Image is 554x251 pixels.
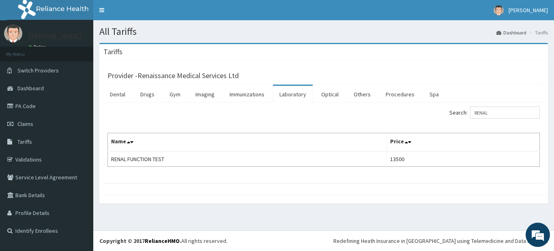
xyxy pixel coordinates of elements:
li: Tariffs [527,29,548,36]
td: RENAL FUNCTION TEST [108,151,387,167]
a: RelianceHMO [145,237,180,245]
a: Online [28,44,48,50]
th: Price [387,133,540,152]
th: Name [108,133,387,152]
input: Search: [470,106,540,119]
a: Procedures [379,86,421,103]
span: Tariffs [17,138,32,145]
div: Chat with us now [42,45,136,56]
footer: All rights reserved. [93,230,554,251]
td: 13500 [387,151,540,167]
a: Dashboard [496,29,526,36]
a: Dental [103,86,132,103]
h1: All Tariffs [99,26,548,37]
span: Claims [17,120,33,128]
a: Optical [315,86,345,103]
h3: Provider - Renaissance Medical Services Ltd [107,72,239,79]
a: Others [347,86,377,103]
img: d_794563401_company_1708531726252_794563401 [15,40,33,61]
a: Immunizations [223,86,271,103]
a: Laboratory [273,86,313,103]
span: We're online! [47,74,112,156]
a: Imaging [189,86,221,103]
div: Minimize live chat window [133,4,152,23]
img: User Image [4,24,22,43]
span: Switch Providers [17,67,59,74]
span: [PERSON_NAME] [509,6,548,14]
h3: Tariffs [103,48,122,55]
a: Gym [163,86,187,103]
a: Drugs [134,86,161,103]
label: Search: [449,106,540,119]
span: Dashboard [17,85,44,92]
a: Spa [423,86,445,103]
p: [PERSON_NAME] [28,33,82,40]
strong: Copyright © 2017 . [99,237,181,245]
img: User Image [494,5,504,15]
div: Redefining Heath Insurance in [GEOGRAPHIC_DATA] using Telemedicine and Data Science! [333,237,548,245]
textarea: Type your message and hit 'Enter' [4,166,155,194]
